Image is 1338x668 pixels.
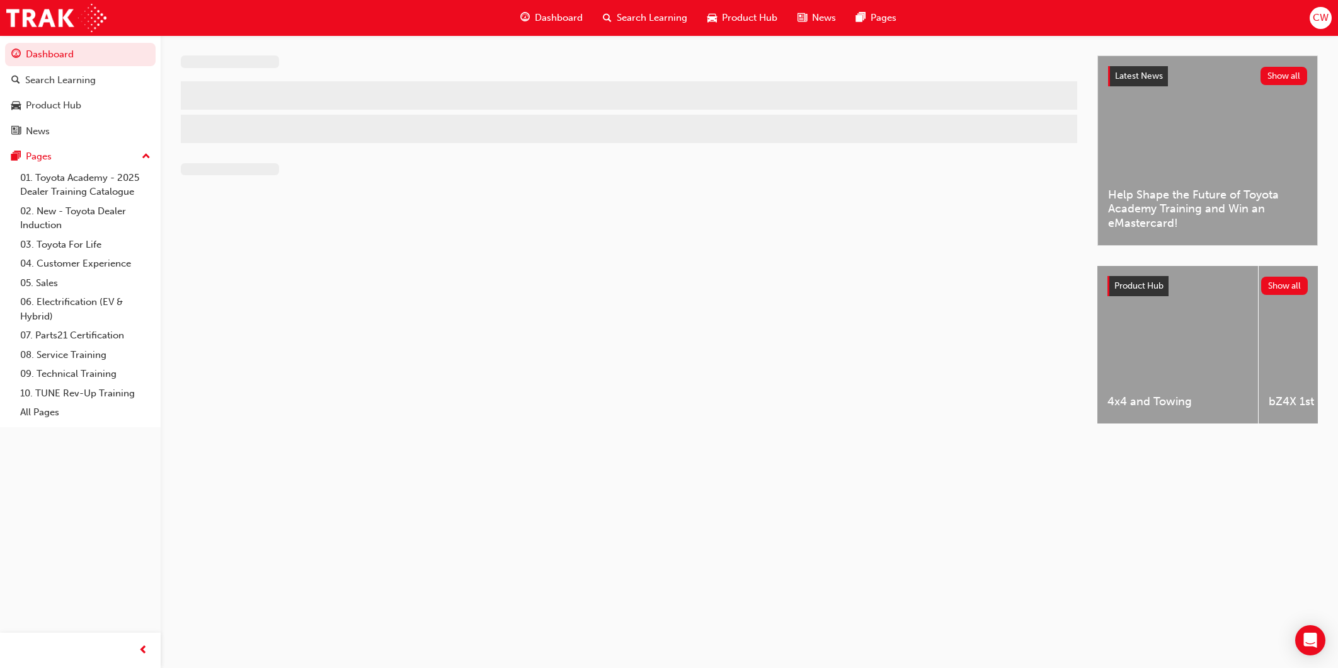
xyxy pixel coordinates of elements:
a: Search Learning [5,69,156,92]
a: search-iconSearch Learning [593,5,697,31]
button: CW [1310,7,1332,29]
a: Product Hub [5,94,156,117]
span: search-icon [11,75,20,86]
span: News [812,11,836,25]
a: 09. Technical Training [15,364,156,384]
span: car-icon [707,10,717,26]
a: 01. Toyota Academy - 2025 Dealer Training Catalogue [15,168,156,202]
span: Product Hub [722,11,777,25]
span: up-icon [142,149,151,165]
a: guage-iconDashboard [510,5,593,31]
span: Search Learning [617,11,687,25]
span: Help Shape the Future of Toyota Academy Training and Win an eMastercard! [1108,188,1307,231]
button: Pages [5,145,156,168]
span: news-icon [798,10,807,26]
span: Product Hub [1114,280,1164,291]
a: 08. Service Training [15,345,156,365]
a: 05. Sales [15,274,156,293]
span: pages-icon [856,10,866,26]
button: DashboardSearch LearningProduct HubNews [5,40,156,145]
span: Latest News [1115,71,1163,81]
div: News [26,124,50,139]
a: 07. Parts21 Certification [15,326,156,345]
a: News [5,120,156,143]
a: news-iconNews [787,5,846,31]
span: guage-icon [11,49,21,60]
div: Pages [26,149,52,164]
div: Search Learning [25,73,96,88]
button: Show all [1261,67,1308,85]
span: car-icon [11,100,21,112]
a: Latest NewsShow allHelp Shape the Future of Toyota Academy Training and Win an eMastercard! [1097,55,1318,246]
span: CW [1313,11,1329,25]
span: news-icon [11,126,21,137]
a: All Pages [15,403,156,422]
span: Dashboard [535,11,583,25]
span: pages-icon [11,151,21,163]
span: search-icon [603,10,612,26]
span: Pages [871,11,896,25]
a: 06. Electrification (EV & Hybrid) [15,292,156,326]
span: 4x4 and Towing [1107,394,1248,409]
span: guage-icon [520,10,530,26]
a: car-iconProduct Hub [697,5,787,31]
a: Dashboard [5,43,156,66]
a: 02. New - Toyota Dealer Induction [15,202,156,235]
div: Open Intercom Messenger [1295,625,1325,655]
a: 4x4 and Towing [1097,266,1258,423]
button: Show all [1261,277,1308,295]
a: 03. Toyota For Life [15,235,156,255]
span: prev-icon [139,643,148,659]
img: Trak [6,4,106,32]
a: 10. TUNE Rev-Up Training [15,384,156,403]
a: 04. Customer Experience [15,254,156,274]
a: Product HubShow all [1107,276,1308,296]
div: Product Hub [26,98,81,113]
a: Latest NewsShow all [1108,66,1307,86]
a: pages-iconPages [846,5,906,31]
